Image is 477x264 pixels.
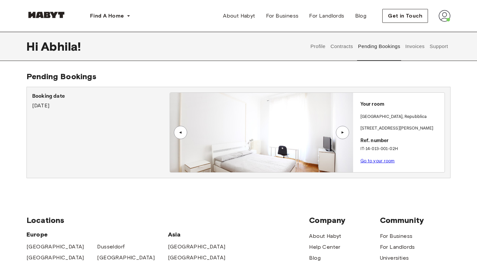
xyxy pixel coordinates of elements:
[309,12,344,20] span: For Landlords
[360,146,442,152] p: IT-14-013-001-02H
[380,232,413,240] a: For Business
[404,32,425,61] button: Invoices
[97,243,125,251] a: Dusseldorf
[309,232,341,240] a: About Habyt
[309,254,321,262] a: Blog
[223,12,255,20] span: About Habyt
[330,32,354,61] button: Contracts
[380,254,409,262] a: Universities
[90,12,124,20] span: Find A Home
[26,231,168,238] span: Europe
[429,32,449,61] button: Support
[357,32,401,61] button: Pending Bookings
[218,9,260,23] a: About Habyt
[360,101,442,108] p: Your room
[177,131,184,134] div: ▲
[339,131,346,134] div: ▲
[261,9,304,23] a: For Business
[380,243,415,251] a: For Landlords
[26,72,96,81] span: Pending Bookings
[170,93,353,172] img: Image of the room
[360,158,395,163] a: Go to your room
[350,9,372,23] a: Blog
[85,9,136,23] button: Find A Home
[355,12,367,20] span: Blog
[26,254,84,262] a: [GEOGRAPHIC_DATA]
[266,12,299,20] span: For Business
[32,92,170,110] div: [DATE]
[439,10,450,22] img: avatar
[26,12,66,18] img: Habyt
[304,9,349,23] a: For Landlords
[310,32,327,61] button: Profile
[168,231,238,238] span: Asia
[26,39,41,53] span: Hi
[41,39,81,53] span: Abhila !
[308,32,450,61] div: user profile tabs
[382,9,428,23] button: Get in Touch
[360,125,442,132] p: [STREET_ADDRESS][PERSON_NAME]
[168,254,226,262] a: [GEOGRAPHIC_DATA]
[97,254,155,262] a: [GEOGRAPHIC_DATA]
[26,215,309,225] span: Locations
[388,12,422,20] span: Get in Touch
[168,243,226,251] a: [GEOGRAPHIC_DATA]
[380,215,450,225] span: Community
[309,215,380,225] span: Company
[309,243,340,251] a: Help Center
[360,137,442,145] p: Ref. number
[360,114,427,120] p: [GEOGRAPHIC_DATA] , Repubblica
[32,92,170,100] p: Booking date
[26,243,84,251] a: [GEOGRAPHIC_DATA]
